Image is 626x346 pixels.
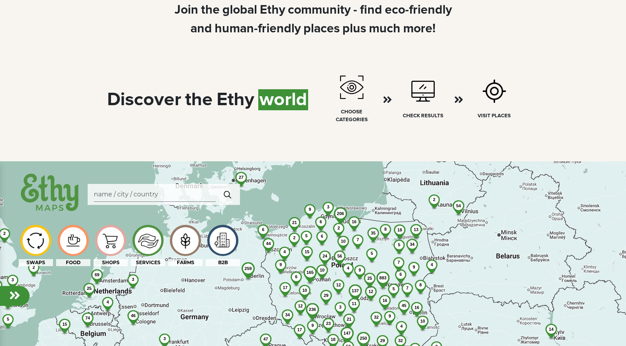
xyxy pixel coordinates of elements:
img: 29 [315,290,337,311]
span: 32 [398,338,402,343]
div: FOOD [56,259,90,266]
span: 25 [367,276,372,281]
img: icon-image [23,229,49,252]
img: 7 [388,257,409,277]
span: 16 [382,298,387,303]
span: ! [432,23,436,35]
span: world [258,89,308,110]
img: 16 [374,295,396,316]
img: 24 [314,251,336,272]
div: Visit places [478,112,511,120]
span: 35 [370,231,375,235]
span: 2 [433,197,435,202]
img: 236 [300,303,325,328]
img: 10 [311,265,333,286]
img: 5 [383,284,404,304]
img: 10 [412,316,434,337]
img: 9 [270,259,291,280]
span: 4 [106,300,109,304]
span: 29 [323,293,328,298]
img: 12 [289,300,311,322]
span: 56 [337,254,342,258]
span: 34 [285,312,289,317]
span: 13 [413,227,418,232]
span: 3 [132,277,134,282]
span: 6 [262,227,264,232]
img: icon-image [135,228,161,253]
span: much [369,23,400,35]
img: 17 [289,324,310,346]
img: 10 [332,236,354,257]
span: 9 [388,314,391,318]
span: 16 [351,219,356,224]
span: global [222,4,257,16]
span: 206 [337,211,344,216]
span: 47 [263,337,268,341]
img: 9 [302,320,323,341]
img: vision.svg [340,76,363,99]
span: | [366,23,369,35]
span: 17 [282,285,287,290]
img: 32 [365,312,387,333]
span: 6 [321,234,323,238]
img: 2 [23,262,44,282]
span: 3 [11,277,14,282]
img: 9 [404,262,424,282]
span: 74 [85,316,90,320]
span: 5 [305,233,307,238]
span: 21 [292,220,296,225]
span: community [288,4,351,16]
span: Discover [107,90,181,109]
div: FARMS [168,259,203,266]
span: 15 [62,322,67,327]
img: 11 [343,298,365,320]
span: | [400,23,403,35]
span: 5 [398,242,400,247]
span: 4 [400,324,402,328]
img: 14 [540,324,562,345]
span: eco-friendly [385,4,452,16]
img: 44 [257,238,279,259]
span: | [181,90,185,109]
span: 34 [409,242,414,247]
img: icon-image [172,228,198,253]
span: 27 [238,175,243,180]
div: B2B [206,259,240,266]
span: 25 [86,286,91,291]
div: SERVICES [131,259,165,266]
span: 9 [309,207,311,212]
span: more [403,23,432,35]
img: 15 [296,246,318,268]
img: 9 [379,311,400,331]
span: 18 [330,337,335,342]
img: 206 [328,207,353,233]
img: icon-image [97,228,123,253]
img: 7 [347,235,368,255]
img: 15 [54,319,76,340]
span: Join [175,4,198,16]
img: 8 [375,224,396,244]
span: 165 [306,270,313,275]
span: 7 [397,260,400,265]
img: 259 [235,262,261,288]
span: 8 [419,282,421,287]
span: | [301,23,303,35]
span: 14 [548,327,553,332]
span: 137 [351,288,358,293]
div: Check results [403,112,443,120]
img: icon-image [60,231,86,250]
span: 8 [384,227,386,231]
span: 5 [370,251,373,256]
span: 883 [379,275,386,280]
img: 34 [277,309,298,331]
span: 236 [309,307,316,312]
img: 12 [360,286,382,307]
span: | [382,4,385,16]
span: 10 [319,268,324,272]
span: | [351,4,353,16]
img: 74 [77,312,99,334]
img: 5 [361,248,382,268]
span: 9 [413,265,415,269]
span: 44 [266,241,270,246]
span: 7 [356,237,359,242]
